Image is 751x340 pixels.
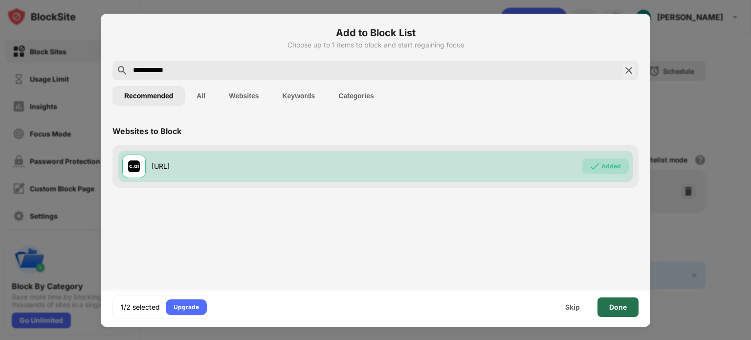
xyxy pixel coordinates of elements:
div: Websites to Block [112,126,181,136]
div: Skip [565,303,580,311]
div: Choose up to 1 items to block and start regaining focus [112,41,639,49]
img: favicons [128,160,140,172]
div: 1/2 selected [121,302,160,312]
div: [URL] [152,161,375,171]
div: Done [609,303,627,311]
button: Categories [327,86,385,106]
button: Websites [217,86,270,106]
img: search-close [623,65,635,76]
div: Added [601,161,621,171]
img: search.svg [116,65,128,76]
h6: Add to Block List [112,25,639,40]
button: Keywords [270,86,327,106]
div: Upgrade [174,302,199,312]
button: All [185,86,217,106]
button: Recommended [112,86,185,106]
